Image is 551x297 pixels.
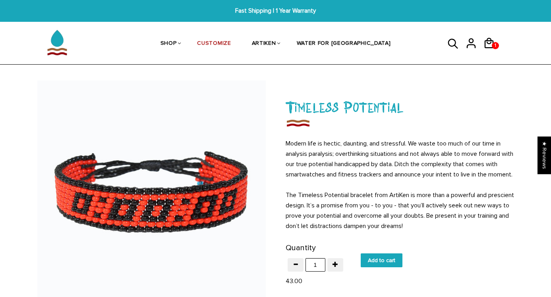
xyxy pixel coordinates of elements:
span: Fast Shipping | 1 Year Warranty [170,6,381,15]
a: CUSTOMIZE [197,23,231,65]
a: WATER FOR [GEOGRAPHIC_DATA] [297,23,391,65]
a: ARTIKEN [252,23,276,65]
div: Click to open Judge.me floating reviews tab [537,136,551,174]
img: Timeless Potential [286,117,310,128]
span: 43.00 [286,277,302,285]
p: Modern life is hectic, daunting, and stressful. We waste too much of our time in analysis paralys... [286,138,514,231]
label: Quantity [286,241,316,255]
input: Add to cart [361,253,402,267]
a: SHOP [160,23,177,65]
span: 1 [493,40,498,51]
a: 1 [483,52,501,53]
h1: Timeless Potential [286,96,514,117]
